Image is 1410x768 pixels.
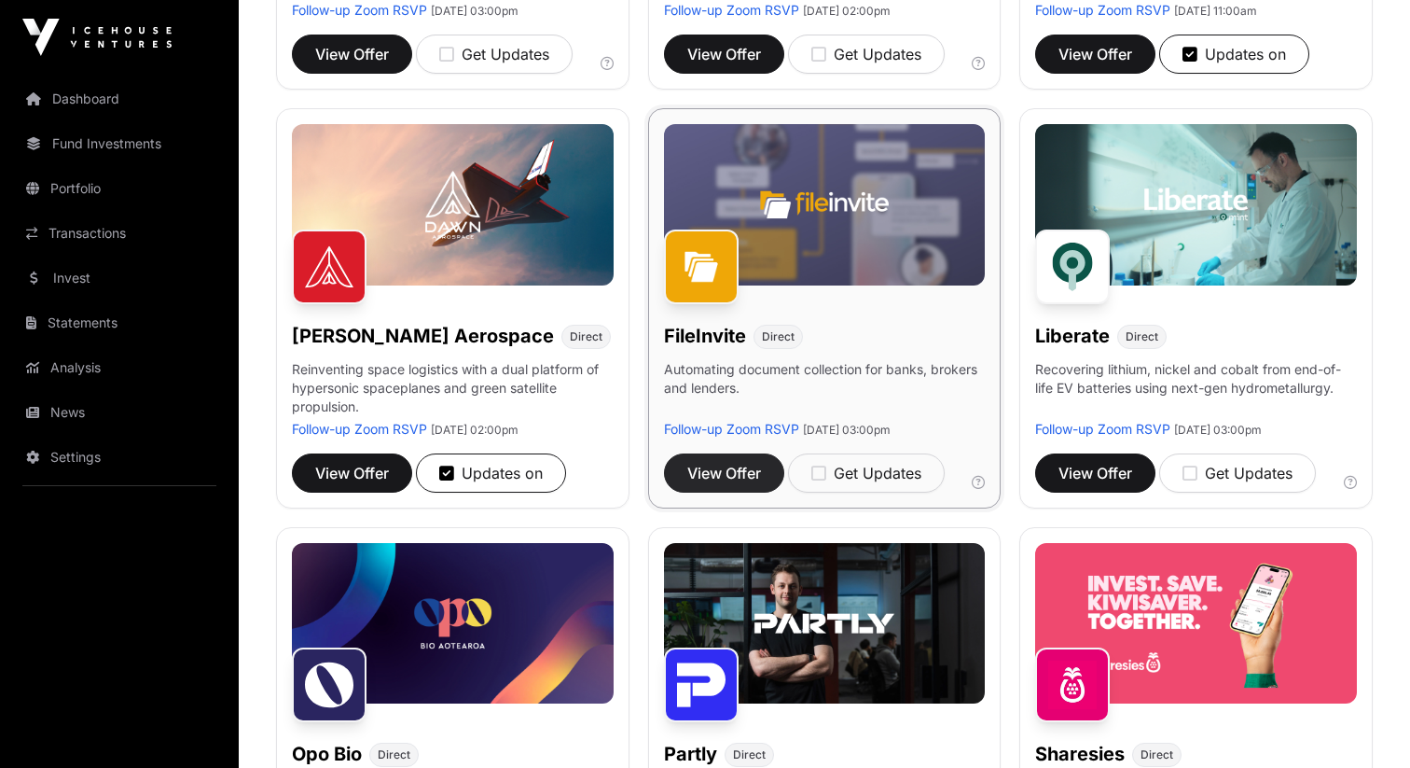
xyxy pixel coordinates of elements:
button: View Offer [1035,454,1155,493]
img: Dawn Aerospace [292,230,366,304]
a: Follow-up Zoom RSVP [292,2,427,18]
img: Sharesies-Banner.jpg [1035,543,1357,704]
span: View Offer [687,43,761,65]
span: View Offer [315,462,389,484]
h1: [PERSON_NAME] Aerospace [292,323,554,349]
img: Partly-Banner.jpg [664,543,986,704]
p: Automating document collection for banks, brokers and lenders. [664,360,986,420]
span: [DATE] 02:00pm [431,423,518,437]
span: [DATE] 11:00am [1174,4,1257,18]
a: Analysis [15,347,224,388]
button: View Offer [292,35,412,74]
a: Follow-up Zoom RSVP [664,2,799,18]
span: Direct [378,747,410,762]
button: View Offer [292,454,412,493]
button: Get Updates [1159,454,1316,493]
a: News [15,392,224,433]
img: Sharesies [1035,648,1110,722]
a: Follow-up Zoom RSVP [664,421,799,437]
span: Direct [1126,329,1158,344]
h1: Opo Bio [292,741,362,767]
div: Get Updates [1182,462,1292,484]
span: Direct [733,747,766,762]
a: Statements [15,302,224,343]
h1: Sharesies [1035,741,1125,767]
button: Get Updates [416,35,573,74]
p: Recovering lithium, nickel and cobalt from end-of-life EV batteries using next-gen hydrometallurgy. [1035,360,1357,420]
a: Fund Investments [15,123,224,164]
img: Icehouse Ventures Logo [22,19,172,56]
span: View Offer [315,43,389,65]
span: View Offer [1058,43,1132,65]
img: FileInvite [664,230,739,304]
span: View Offer [687,462,761,484]
img: Opo-Bio-Banner.jpg [292,543,614,704]
img: File-Invite-Banner.jpg [664,124,986,285]
button: Get Updates [788,35,945,74]
button: View Offer [1035,35,1155,74]
button: Get Updates [788,454,945,493]
a: Follow-up Zoom RSVP [1035,2,1170,18]
a: Transactions [15,213,224,254]
img: Opo Bio [292,648,366,722]
iframe: Chat Widget [1317,678,1410,768]
a: Settings [15,437,224,478]
span: View Offer [1058,462,1132,484]
div: Get Updates [811,462,921,484]
a: Follow-up Zoom RSVP [1035,421,1170,437]
button: Updates on [416,454,566,493]
a: Dashboard [15,78,224,119]
button: Updates on [1159,35,1309,74]
a: Invest [15,258,224,299]
span: Direct [570,329,602,344]
h1: Liberate [1035,323,1110,349]
span: [DATE] 02:00pm [803,4,891,18]
img: Liberate-Banner.jpg [1035,124,1357,285]
div: Get Updates [811,43,921,65]
button: View Offer [664,454,784,493]
div: Updates on [439,462,543,484]
span: [DATE] 03:00pm [803,423,891,437]
a: Portfolio [15,168,224,209]
div: Get Updates [439,43,549,65]
div: Updates on [1182,43,1286,65]
span: [DATE] 03:00pm [1174,423,1262,437]
span: Direct [1140,747,1173,762]
img: Liberate [1035,230,1110,304]
a: Follow-up Zoom RSVP [292,421,427,437]
img: Dawn-Banner.jpg [292,124,614,285]
img: Partly [664,648,739,722]
h1: FileInvite [664,323,746,349]
button: View Offer [664,35,784,74]
span: Direct [762,329,795,344]
h1: Partly [664,741,717,767]
span: [DATE] 03:00pm [431,4,518,18]
p: Reinventing space logistics with a dual platform of hypersonic spaceplanes and green satellite pr... [292,360,614,420]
